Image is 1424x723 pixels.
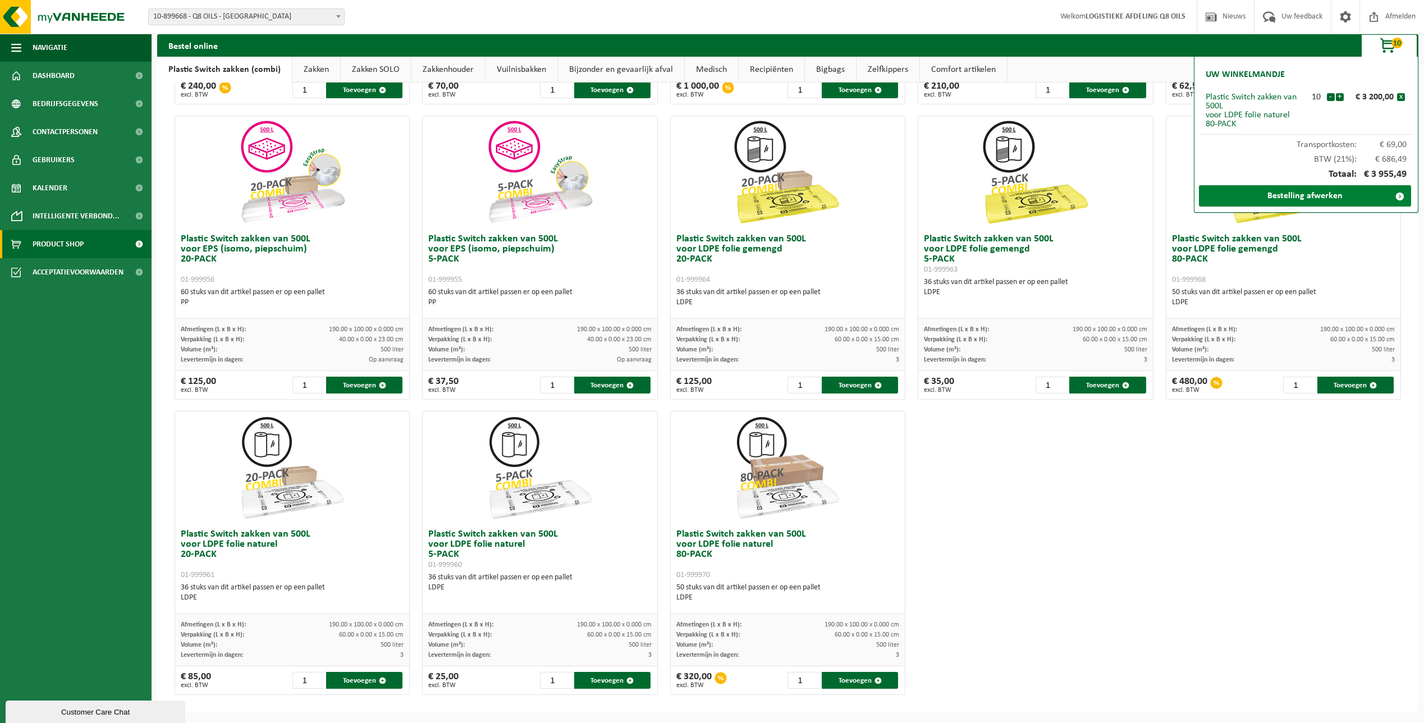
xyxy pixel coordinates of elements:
span: excl. BTW [181,682,211,689]
input: 1 [787,377,821,393]
span: 40.00 x 0.00 x 23.00 cm [339,336,404,343]
span: 01-999960 [428,561,462,569]
span: Afmetingen (L x B x H): [181,621,246,628]
span: € 3 955,49 [1357,170,1407,180]
span: Afmetingen (L x B x H): [1172,326,1237,333]
input: 1 [787,81,821,98]
a: Vuilnisbakken [486,57,557,83]
a: Bigbags [805,57,856,83]
img: 01-999963 [979,116,1092,228]
h3: Plastic Switch zakken van 500L voor EPS (isomo, piepschuim) 5-PACK [428,234,651,285]
button: Toevoegen [574,672,651,689]
img: 01-999955 [484,116,596,228]
span: Contactpersonen [33,118,98,146]
span: Verpakking (L x B x H): [1172,336,1235,343]
span: Levertermijn in dagen: [676,652,739,658]
div: € 1 000,00 [676,81,719,98]
span: excl. BTW [924,387,954,393]
div: € 3 200,00 [1347,93,1397,102]
a: Bijzonder en gevaarlijk afval [558,57,684,83]
img: 01-999960 [484,411,596,524]
span: 190.00 x 100.00 x 0.000 cm [1073,326,1147,333]
span: 500 liter [876,346,899,353]
a: Recipiënten [739,57,804,83]
span: excl. BTW [676,387,712,393]
h3: Plastic Switch zakken van 500L voor EPS (isomo, piepschuim) 20-PACK [181,234,404,285]
h3: Plastic Switch zakken van 500L voor LDPE folie naturel 5-PACK [428,529,651,570]
span: Volume (m³): [181,346,217,353]
span: Afmetingen (L x B x H): [924,326,989,333]
div: € 35,00 [924,377,954,393]
span: Volume (m³): [181,642,217,648]
span: 3 [648,652,652,658]
span: 190.00 x 100.00 x 0.000 cm [577,326,652,333]
span: excl. BTW [428,91,459,98]
span: Verpakking (L x B x H): [181,336,244,343]
span: 60.00 x 0.00 x 15.00 cm [835,336,899,343]
span: excl. BTW [181,91,216,98]
input: 1 [787,672,821,689]
span: Op aanvraag [369,356,404,363]
iframe: chat widget [6,698,187,723]
span: 60.00 x 0.00 x 15.00 cm [587,632,652,638]
span: excl. BTW [428,387,459,393]
h2: Bestel online [157,34,229,56]
strong: LOGISTIEKE AFDELING Q8 OILS [1086,12,1185,21]
span: 01-999968 [1172,276,1206,284]
span: 190.00 x 100.00 x 0.000 cm [825,621,899,628]
span: Afmetingen (L x B x H): [181,326,246,333]
div: 36 stuks van dit artikel passen er op een pallet [676,287,899,308]
a: Plastic Switch zakken (combi) [157,57,292,83]
span: Volume (m³): [676,642,713,648]
div: € 70,00 [428,81,459,98]
span: 01-999963 [924,266,958,274]
input: 1 [1036,81,1069,98]
span: 3 [1391,356,1395,363]
span: Volume (m³): [428,642,465,648]
input: 1 [292,672,326,689]
span: Intelligente verbond... [33,202,120,230]
span: Volume (m³): [1172,346,1208,353]
button: Toevoegen [1069,81,1146,98]
span: 01-999956 [181,276,214,284]
div: LDPE [1172,298,1395,308]
button: Toevoegen [574,81,651,98]
span: 40.00 x 0.00 x 23.00 cm [587,336,652,343]
button: Toevoegen [822,81,898,98]
span: Verpakking (L x B x H): [428,336,492,343]
span: 60.00 x 0.00 x 15.00 cm [1330,336,1395,343]
a: Comfort artikelen [920,57,1007,83]
span: Levertermijn in dagen: [181,356,243,363]
span: 3 [896,356,899,363]
span: 60.00 x 0.00 x 15.00 cm [1083,336,1147,343]
span: Levertermijn in dagen: [1172,356,1234,363]
img: 01-999961 [236,411,349,524]
button: Toevoegen [326,81,402,98]
span: 01-999970 [676,571,710,579]
span: 190.00 x 100.00 x 0.000 cm [577,621,652,628]
span: Levertermijn in dagen: [924,356,986,363]
div: € 62,50 [1172,81,1202,98]
span: Levertermijn in dagen: [428,652,491,658]
span: 500 liter [381,346,404,353]
h3: Plastic Switch zakken van 500L voor LDPE folie naturel 20-PACK [181,529,404,580]
div: Transportkosten: [1200,135,1412,149]
span: Afmetingen (L x B x H): [428,621,493,628]
span: 3 [400,652,404,658]
div: 50 stuks van dit artikel passen er op een pallet [1172,287,1395,308]
button: Toevoegen [326,377,402,393]
div: 50 stuks van dit artikel passen er op een pallet [676,583,899,603]
span: 60.00 x 0.00 x 15.00 cm [835,632,899,638]
button: + [1336,93,1344,101]
span: excl. BTW [924,91,959,98]
span: 01-999964 [676,276,710,284]
span: 3 [896,652,899,658]
input: 1 [540,377,573,393]
span: 3 [1144,356,1147,363]
span: excl. BTW [676,91,719,98]
span: Product Shop [33,230,84,258]
input: 1 [292,81,326,98]
span: 10-899668 - Q8 OILS - ANTWERPEN [148,8,345,25]
span: 60.00 x 0.00 x 15.00 cm [339,632,404,638]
